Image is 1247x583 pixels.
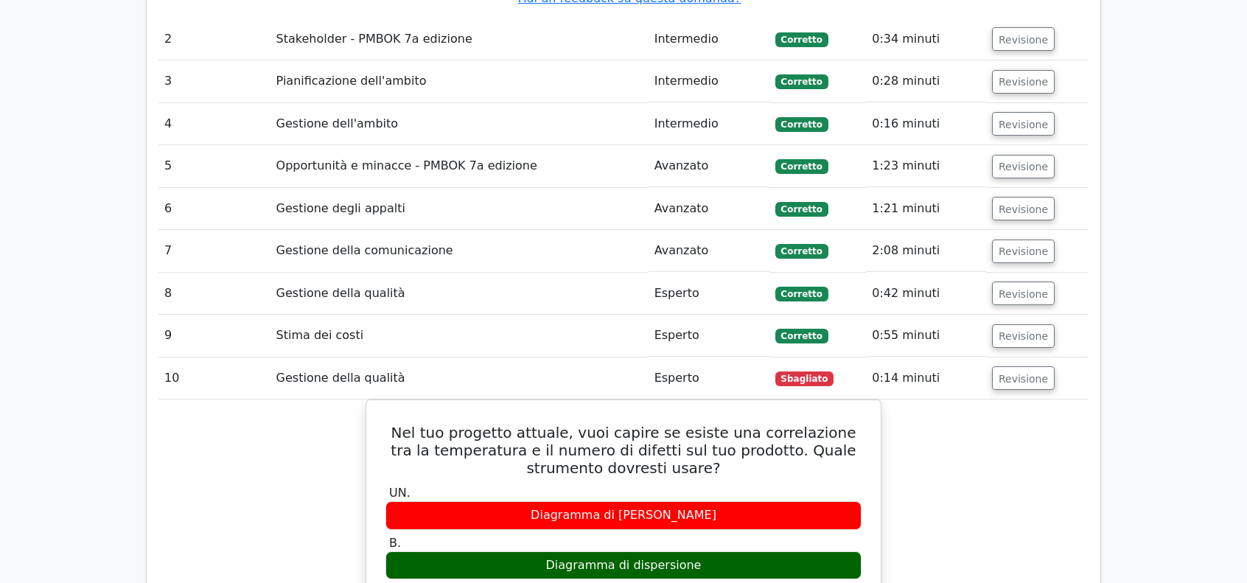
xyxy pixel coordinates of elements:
font: Avanzato [654,243,709,257]
font: Revisione [999,118,1048,130]
font: Esperto [654,371,699,385]
font: Revisione [999,203,1048,214]
font: Revisione [999,33,1048,45]
font: 1:21 minuti [872,201,940,215]
font: Revisione [999,76,1048,88]
font: Esperto [654,286,699,300]
font: 9 [164,328,172,342]
font: 0:55 minuti [872,328,940,342]
font: Corretto [780,35,822,45]
font: 0:28 minuti [872,74,940,88]
font: Corretto [780,204,822,214]
font: Avanzato [654,201,709,215]
font: Esperto [654,328,699,342]
font: 6 [164,201,172,215]
font: Revisione [999,330,1048,342]
button: Revisione [992,282,1055,305]
button: Revisione [992,366,1055,390]
font: Nel tuo progetto attuale, vuoi capire se esiste una correlazione tra la temperatura e il numero d... [391,424,856,477]
font: Pianificazione dell'ambito [276,74,427,88]
button: Revisione [992,27,1055,51]
font: Revisione [999,287,1048,299]
button: Revisione [992,70,1055,94]
font: Corretto [780,77,822,87]
font: Revisione [999,245,1048,257]
font: 1:23 minuti [872,158,940,172]
font: B. [389,536,401,550]
font: UN. [389,486,411,500]
font: Gestione della qualità [276,371,405,385]
font: 0:34 minuti [872,32,940,46]
font: Avanzato [654,158,709,172]
font: Revisione [999,372,1048,384]
font: Corretto [780,246,822,256]
font: Corretto [780,161,822,172]
button: Revisione [992,240,1055,263]
font: Revisione [999,161,1048,172]
button: Revisione [992,324,1055,348]
font: 3 [164,74,172,88]
font: Diagramma di [PERSON_NAME] [531,508,716,522]
button: Revisione [992,112,1055,136]
font: Gestione dell'ambito [276,116,399,130]
font: Opportunità e minacce - PMBOK 7a edizione [276,158,537,172]
font: Stima dei costi [276,328,364,342]
font: 2:08 minuti [872,243,940,257]
font: 5 [164,158,172,172]
font: Corretto [780,331,822,341]
font: Corretto [780,119,822,130]
font: Gestione della comunicazione [276,243,453,257]
button: Revisione [992,197,1055,220]
font: 8 [164,286,172,300]
font: Corretto [780,289,822,299]
button: Revisione [992,155,1055,178]
font: Intermedio [654,116,719,130]
font: Gestione della qualità [276,286,405,300]
font: Diagramma di dispersione [546,558,702,572]
font: Intermedio [654,74,719,88]
font: Gestione degli appalti [276,201,405,215]
font: 4 [164,116,172,130]
font: 2 [164,32,172,46]
font: Stakeholder - PMBOK 7a edizione [276,32,472,46]
font: 0:42 minuti [872,286,940,300]
font: 10 [164,371,179,385]
font: 7 [164,243,172,257]
font: Intermedio [654,32,719,46]
font: 0:14 minuti [872,371,940,385]
font: 0:16 minuti [872,116,940,130]
font: Sbagliato [780,374,828,384]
